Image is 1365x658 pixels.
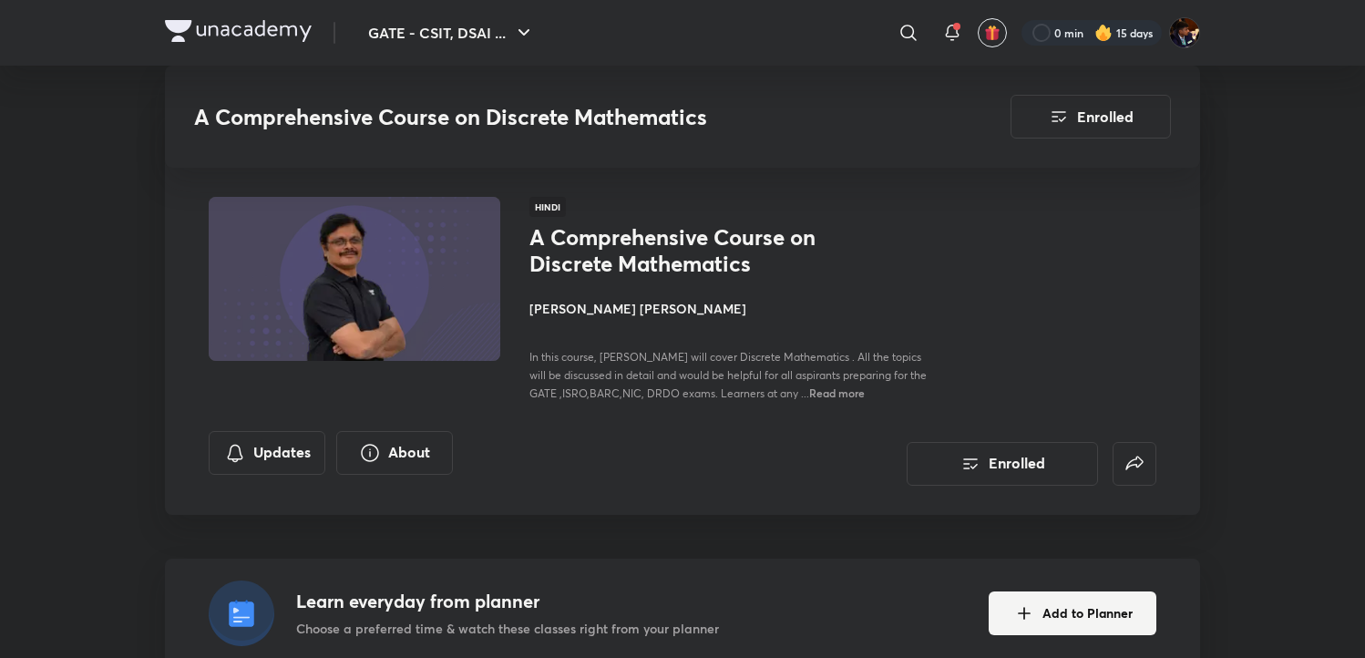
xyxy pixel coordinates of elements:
p: Choose a preferred time & watch these classes right from your planner [296,619,719,638]
span: Read more [809,386,865,400]
h3: A Comprehensive Course on Discrete Mathematics [194,104,908,130]
img: avatar [984,25,1001,41]
img: Company Logo [165,20,312,42]
span: In this course, [PERSON_NAME] will cover Discrete Mathematics . All the topics will be discussed ... [529,350,927,400]
img: Thumbnail [206,195,503,363]
span: Hindi [529,197,566,217]
button: avatar [978,18,1007,47]
button: Enrolled [1011,95,1171,139]
button: Updates [209,431,325,475]
button: About [336,431,453,475]
h4: Learn everyday from planner [296,588,719,615]
a: Company Logo [165,20,312,46]
button: false [1113,442,1156,486]
button: Enrolled [907,442,1098,486]
button: GATE - CSIT, DSAI ... [357,15,546,51]
img: streak [1094,24,1113,42]
h4: [PERSON_NAME] [PERSON_NAME] [529,299,938,318]
img: Asmeet Gupta [1169,17,1200,48]
button: Add to Planner [989,591,1156,635]
h1: A Comprehensive Course on Discrete Mathematics [529,224,827,277]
